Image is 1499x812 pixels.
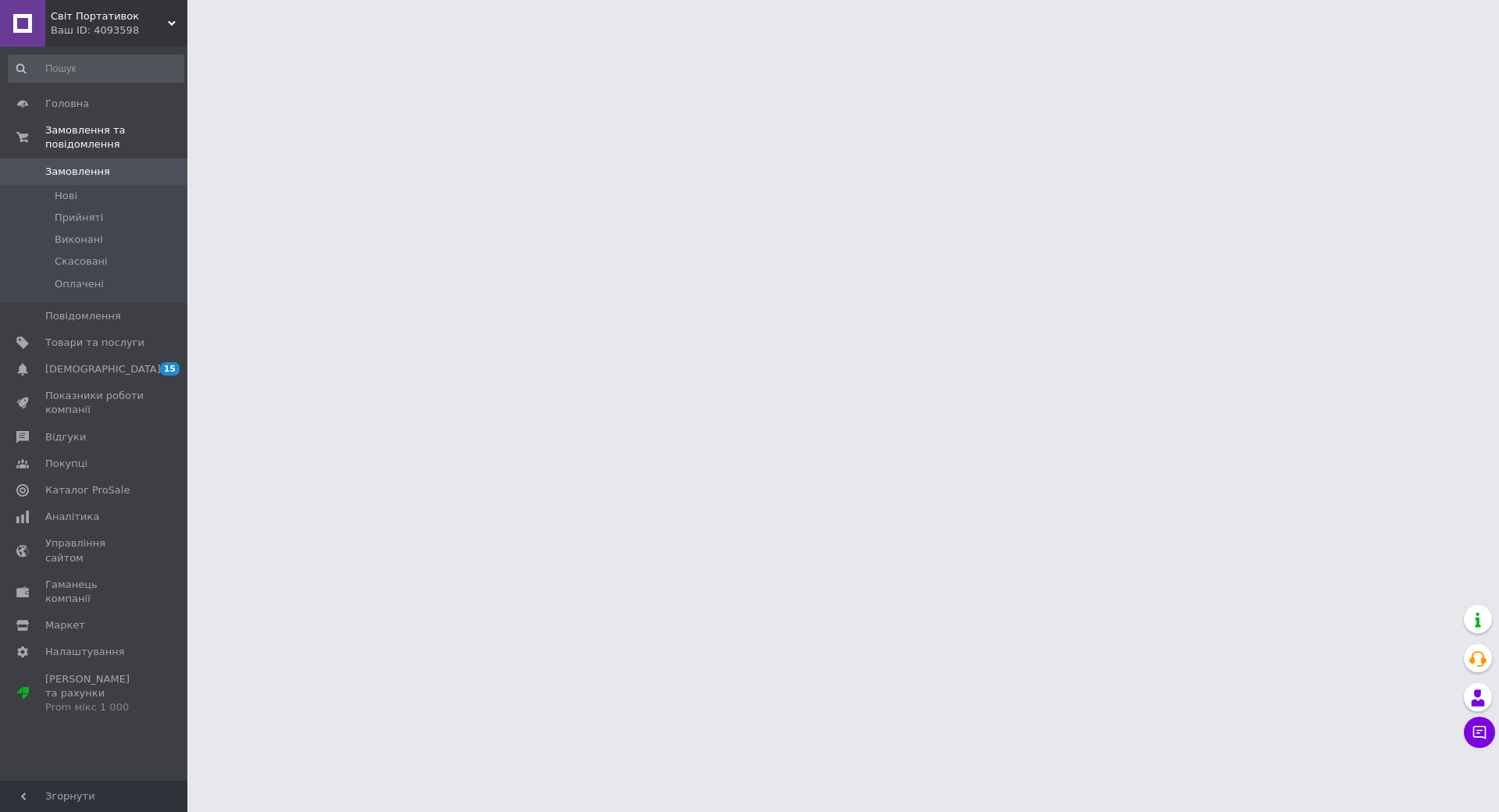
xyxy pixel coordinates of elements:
[45,536,144,564] span: Управління сайтом
[55,255,108,269] span: Скасовані
[55,211,103,225] span: Прийняті
[55,189,77,203] span: Нові
[45,672,144,715] span: [PERSON_NAME] та рахунки
[51,23,187,37] div: Ваш ID: 4093598
[45,700,144,714] div: Prom мікс 1 000
[45,483,130,497] span: Каталог ProSale
[51,9,168,23] span: Світ Портативок
[45,510,99,524] span: Аналітика
[45,389,144,417] span: Показники роботи компанії
[45,457,87,471] span: Покупці
[1464,717,1495,748] button: Чат з покупцем
[8,55,184,83] input: Пошук
[55,277,104,291] span: Оплачені
[45,618,85,632] span: Маркет
[45,430,86,444] span: Відгуки
[45,123,187,151] span: Замовлення та повідомлення
[45,578,144,606] span: Гаманець компанії
[45,97,89,111] span: Головна
[45,645,125,659] span: Налаштування
[160,362,180,376] span: 15
[45,336,144,350] span: Товари та послуги
[45,309,121,323] span: Повідомлення
[45,165,110,179] span: Замовлення
[55,233,103,247] span: Виконані
[45,362,161,376] span: [DEMOGRAPHIC_DATA]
